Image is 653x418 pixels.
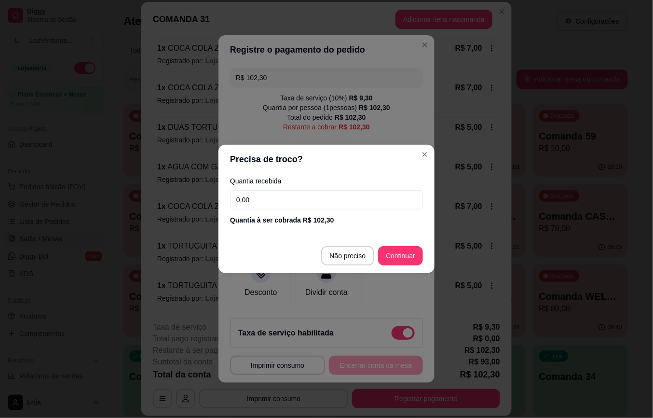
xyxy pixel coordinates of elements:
header: Precisa de troco? [218,145,435,174]
button: Continuar [378,246,423,265]
label: Quantia recebida [230,178,423,184]
div: Quantia à ser cobrada R$ 102,30 [230,215,423,225]
button: Não preciso [321,246,375,265]
button: Close [417,147,433,162]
